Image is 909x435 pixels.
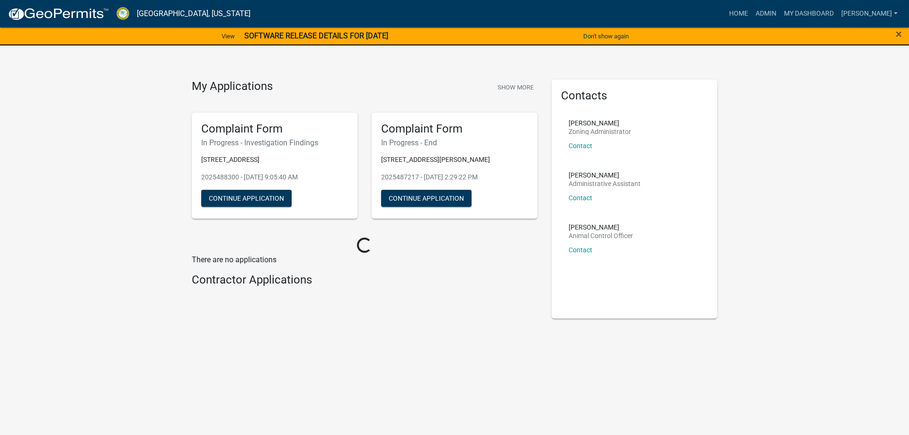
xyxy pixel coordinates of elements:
h6: In Progress - End [381,138,528,147]
p: Animal Control Officer [569,232,633,239]
a: View [218,28,239,44]
p: 2025487217 - [DATE] 2:29:22 PM [381,172,528,182]
h4: My Applications [192,80,273,94]
p: 2025488300 - [DATE] 9:05:40 AM [201,172,348,182]
wm-workflow-list-section: Contractor Applications [192,273,537,291]
h5: Contacts [561,89,708,103]
h5: Complaint Form [381,122,528,136]
a: Contact [569,142,592,150]
strong: SOFTWARE RELEASE DETAILS FOR [DATE] [244,31,388,40]
button: Show More [494,80,537,95]
p: [PERSON_NAME] [569,224,633,231]
button: Continue Application [381,190,472,207]
p: Administrative Assistant [569,180,641,187]
button: Close [896,28,902,40]
a: [GEOGRAPHIC_DATA], [US_STATE] [137,6,250,22]
p: [PERSON_NAME] [569,120,631,126]
a: [PERSON_NAME] [838,5,901,23]
a: Contact [569,246,592,254]
img: Crawford County, Georgia [116,7,129,20]
button: Don't show again [579,28,633,44]
h6: In Progress - Investigation Findings [201,138,348,147]
p: [STREET_ADDRESS] [201,155,348,165]
a: Home [725,5,752,23]
a: My Dashboard [780,5,838,23]
a: Contact [569,194,592,202]
p: There are no applications [192,254,537,266]
h5: Complaint Form [201,122,348,136]
span: × [896,27,902,41]
a: Admin [752,5,780,23]
p: Zoning Administrator [569,128,631,135]
p: [STREET_ADDRESS][PERSON_NAME] [381,155,528,165]
h4: Contractor Applications [192,273,537,287]
p: [PERSON_NAME] [569,172,641,178]
button: Continue Application [201,190,292,207]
